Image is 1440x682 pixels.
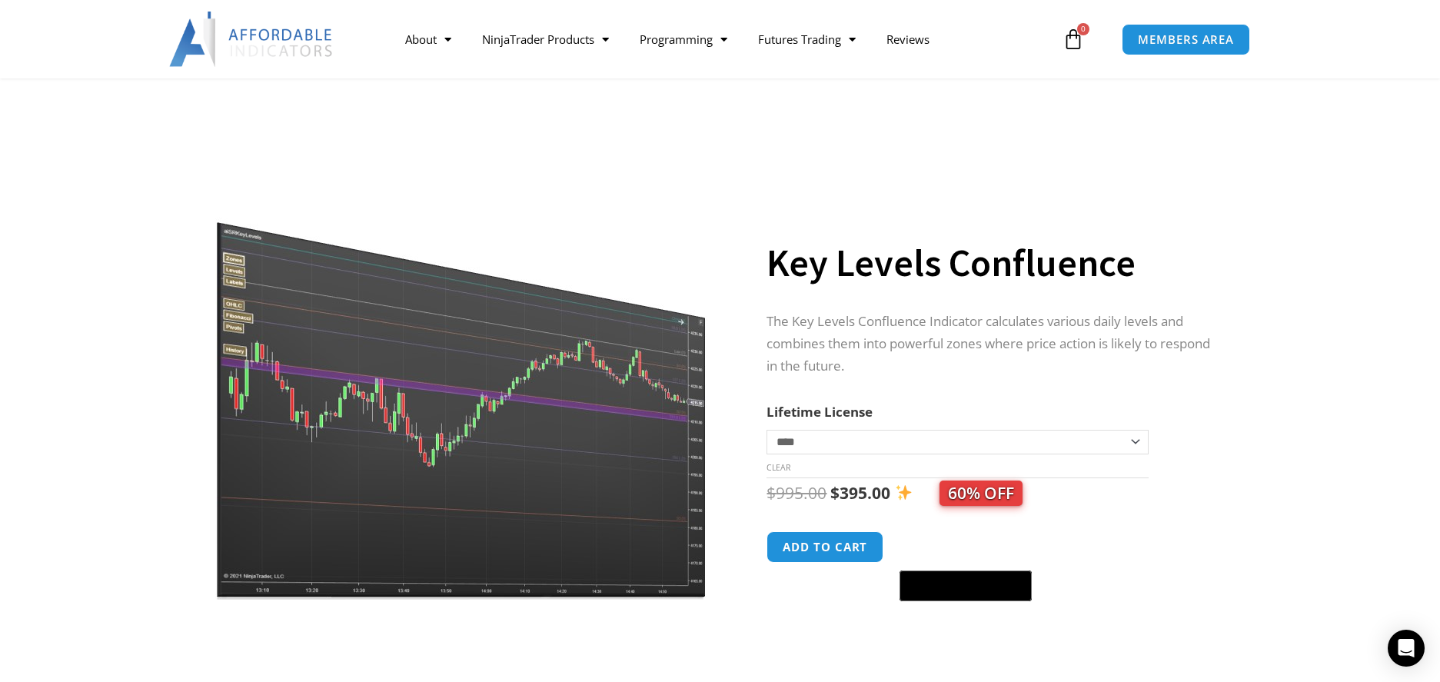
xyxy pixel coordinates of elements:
a: Programming [624,22,743,57]
span: $ [767,482,776,504]
span: $ [830,482,840,504]
span: 0 [1077,23,1089,35]
iframe: PayPal Message 1 [767,610,1216,624]
nav: Menu [390,22,1059,57]
a: About [390,22,467,57]
p: The Key Levels Confluence Indicator calculates various daily levels and combines them into powerf... [767,311,1216,378]
bdi: 395.00 [830,482,890,504]
label: Lifetime License [767,403,873,421]
button: Buy with GPay [900,571,1032,601]
a: NinjaTrader Products [467,22,624,57]
img: Key Levels 1 | Affordable Indicators – NinjaTrader [215,175,710,600]
a: 0 [1039,17,1107,62]
a: MEMBERS AREA [1122,24,1250,55]
bdi: 995.00 [767,482,826,504]
span: 60% OFF [939,481,1023,506]
a: Clear options [767,462,790,473]
a: Futures Trading [743,22,871,57]
iframe: Secure express checkout frame [896,529,1035,566]
a: Reviews [871,22,945,57]
span: MEMBERS AREA [1138,34,1234,45]
div: Open Intercom Messenger [1388,630,1425,667]
button: Add to cart [767,531,883,563]
h1: Key Levels Confluence [767,236,1216,290]
img: LogoAI | Affordable Indicators – NinjaTrader [169,12,334,67]
img: ✨ [896,484,912,501]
